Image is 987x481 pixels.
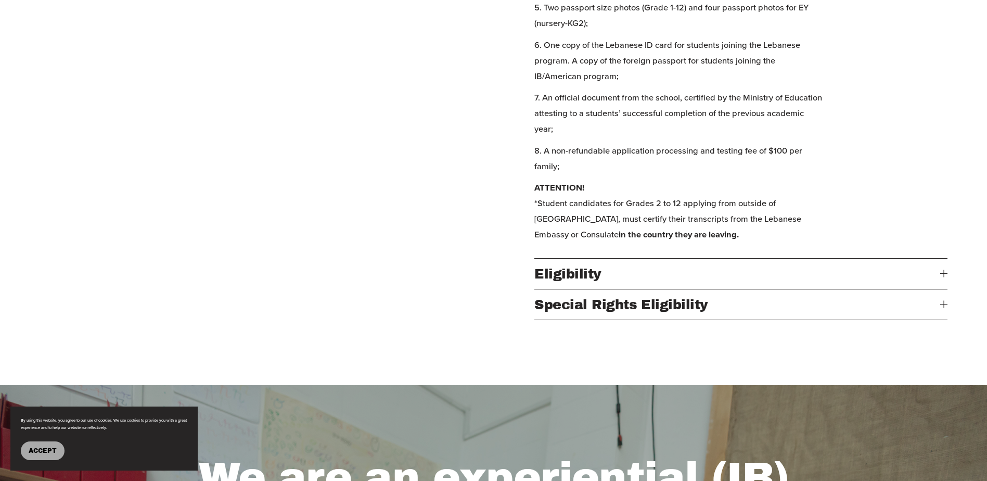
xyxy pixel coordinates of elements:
section: Cookie banner [10,407,198,471]
p: 6. One copy of the Lebanese ID card for students joining the Lebanese program. A copy of the fore... [534,37,824,84]
button: Special Rights Eligibility [534,289,947,320]
button: Accept [21,441,65,460]
p: By using this website, you agree to our use of cookies. We use cookies to provide you with a grea... [21,417,187,431]
strong: in the country they are leaving. [619,228,739,240]
span: Eligibility [534,267,940,281]
p: 8. A non-refundable application processing and testing fee of $100 per family; [534,143,824,174]
strong: ATTENTION! [534,181,584,194]
span: Special Rights Eligibility [534,297,940,312]
p: 7. An official document from the school, certified by the Ministry of Education attesting to a st... [534,90,824,136]
span: Accept [29,447,57,454]
p: *Student candidates for Grades 2 to 12 applying from outside of [GEOGRAPHIC_DATA], must certify t... [534,180,824,242]
button: Eligibility [534,259,947,289]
